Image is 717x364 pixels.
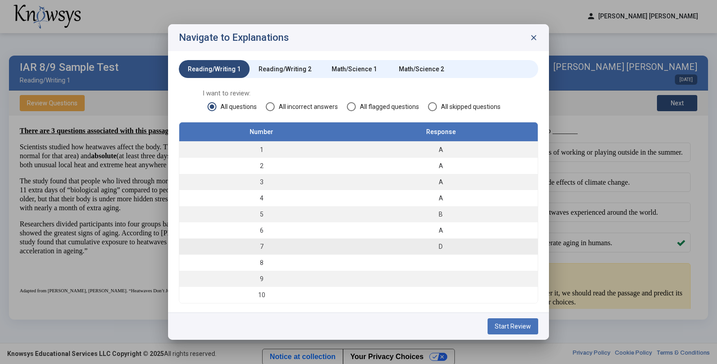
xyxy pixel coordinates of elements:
[399,65,444,74] div: Math/Science 2
[488,318,538,334] button: Start Review
[179,287,344,303] td: 10
[179,271,344,287] td: 9
[179,32,289,43] h2: Navigate to Explanations
[179,222,344,238] td: 6
[348,145,533,154] div: A
[179,174,344,190] td: 3
[179,158,344,174] td: 2
[348,242,533,251] div: D
[495,323,531,330] span: Start Review
[179,141,344,158] td: 1
[188,65,241,74] div: Reading/Writing 1
[356,102,419,111] span: All flagged questions
[344,122,538,142] th: Response
[332,65,377,74] div: Math/Science 1
[179,206,344,222] td: 5
[348,161,533,170] div: A
[529,33,538,42] span: close
[348,194,533,203] div: A
[216,102,257,111] span: All questions
[275,102,338,111] span: All incorrect answers
[259,65,311,74] div: Reading/Writing 2
[179,190,344,206] td: 4
[179,238,344,255] td: 7
[437,102,501,111] span: All skipped questions
[179,122,344,142] th: Number
[348,178,533,186] div: A
[179,255,344,271] td: 8
[348,226,533,235] div: A
[348,210,533,219] div: B
[203,89,514,98] span: I want to review:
